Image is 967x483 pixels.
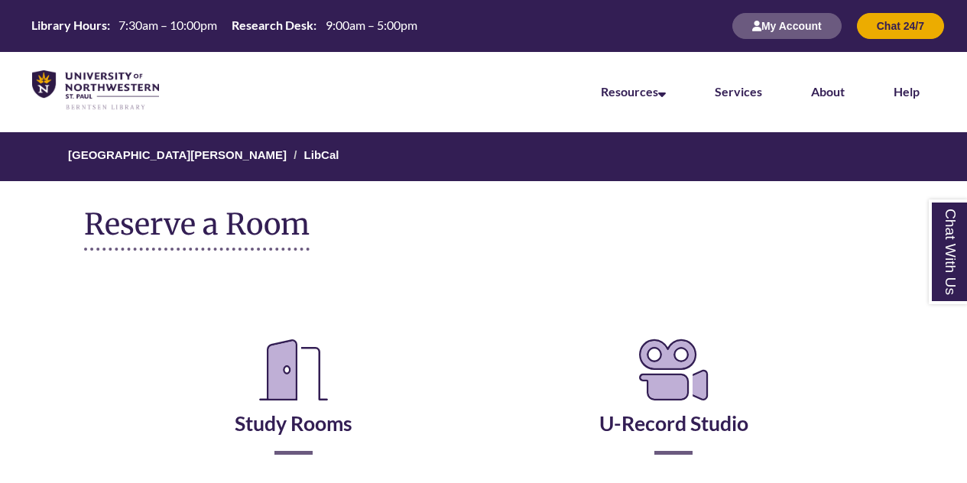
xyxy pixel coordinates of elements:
[857,19,944,32] a: Chat 24/7
[68,148,287,161] a: [GEOGRAPHIC_DATA][PERSON_NAME]
[226,17,319,34] th: Research Desk:
[25,17,423,34] table: Hours Today
[715,84,762,99] a: Services
[599,373,748,436] a: U-Record Studio
[811,84,845,99] a: About
[118,18,217,32] span: 7:30am – 10:00pm
[326,18,417,32] span: 9:00am – 5:00pm
[894,84,920,99] a: Help
[84,208,310,251] h1: Reserve a Room
[601,84,666,99] a: Resources
[32,70,159,111] img: UNWSP Library Logo
[857,13,944,39] button: Chat 24/7
[25,17,112,34] th: Library Hours:
[732,19,842,32] a: My Account
[304,148,339,161] a: LibCal
[84,132,883,181] nav: Breadcrumb
[25,17,423,35] a: Hours Today
[235,373,352,436] a: Study Rooms
[732,13,842,39] button: My Account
